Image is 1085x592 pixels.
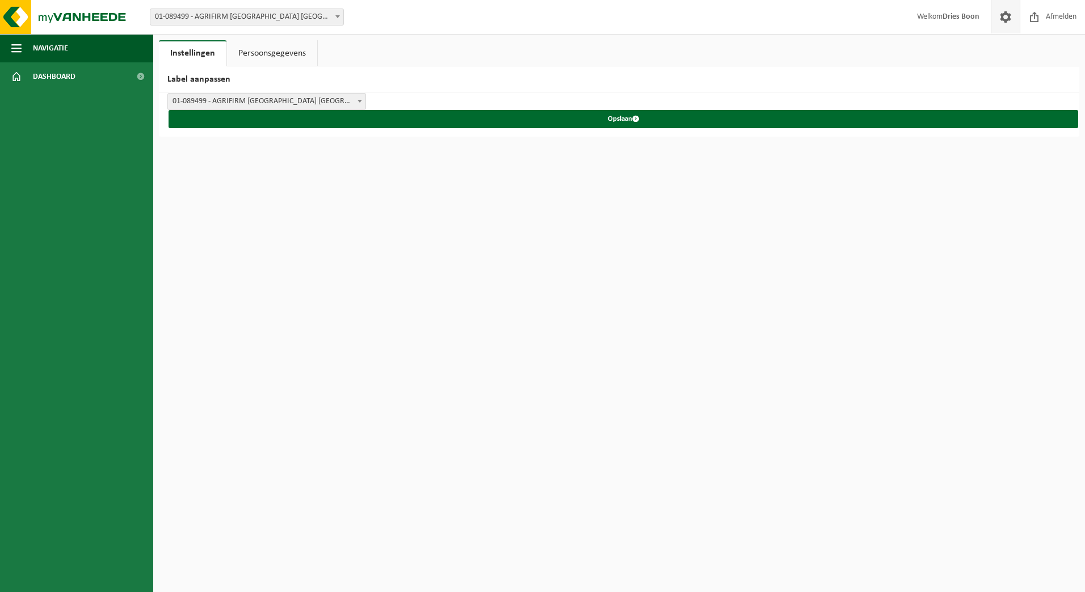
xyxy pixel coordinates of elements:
[227,40,317,66] a: Persoonsgegevens
[169,110,1078,128] button: Opslaan
[943,12,979,21] strong: Dries Boon
[168,94,365,109] span: 01-089499 - AGRIFIRM BELGIUM NV - GROBBENDONK
[159,40,226,66] a: Instellingen
[150,9,343,25] span: 01-089499 - AGRIFIRM BELGIUM NV - GROBBENDONK
[150,9,344,26] span: 01-089499 - AGRIFIRM BELGIUM NV - GROBBENDONK
[167,93,366,110] span: 01-089499 - AGRIFIRM BELGIUM NV - GROBBENDONK
[159,66,1079,93] h2: Label aanpassen
[33,62,75,91] span: Dashboard
[33,34,68,62] span: Navigatie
